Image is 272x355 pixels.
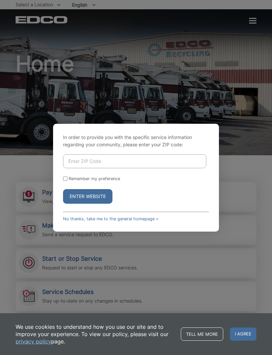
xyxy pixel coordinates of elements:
[230,327,256,341] span: I agree
[16,323,174,345] p: We use cookies to understand how you use our site and to improve your experience. To view our pol...
[69,176,120,181] label: Remember my preference
[181,327,223,341] a: Tell me more
[63,134,209,148] p: In order to provide you with the specific service information regarding your community, please en...
[63,216,159,221] a: No thanks, take me to the general homepage >
[63,154,206,168] input: Enter ZIP Code
[63,189,112,204] button: Enter Website
[16,338,51,345] a: privacy policy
